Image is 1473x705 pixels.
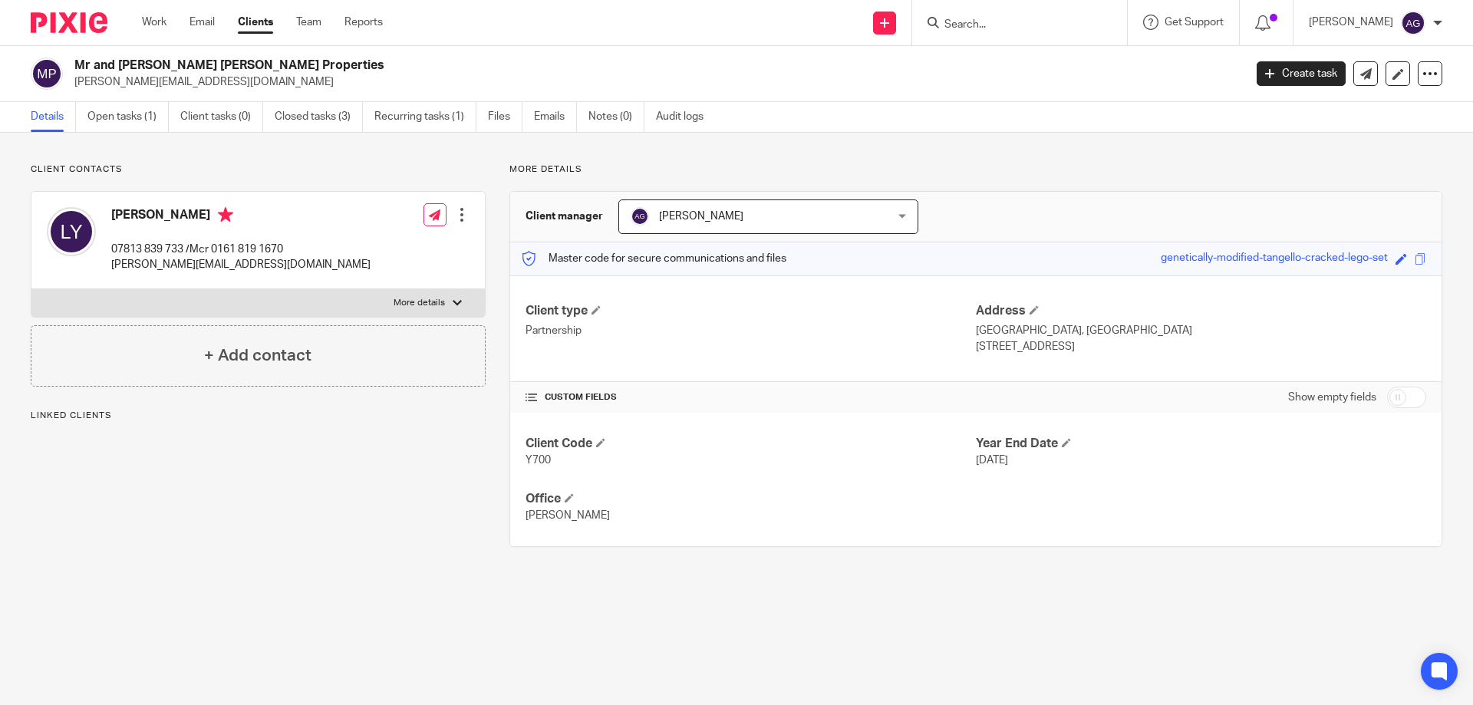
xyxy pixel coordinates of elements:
[1401,11,1425,35] img: svg%3E
[31,163,486,176] p: Client contacts
[1161,250,1388,268] div: genetically-modified-tangello-cracked-lego-set
[344,15,383,30] a: Reports
[142,15,166,30] a: Work
[31,58,63,90] img: svg%3E
[943,18,1081,32] input: Search
[1309,15,1393,30] p: [PERSON_NAME]
[976,323,1426,338] p: [GEOGRAPHIC_DATA], [GEOGRAPHIC_DATA]
[87,102,169,132] a: Open tasks (1)
[526,491,976,507] h4: Office
[976,455,1008,466] span: [DATE]
[526,436,976,452] h4: Client Code
[522,251,786,266] p: Master code for secure communications and files
[204,344,311,367] h4: + Add contact
[111,207,371,226] h4: [PERSON_NAME]
[656,102,715,132] a: Audit logs
[976,303,1426,319] h4: Address
[526,323,976,338] p: Partnership
[526,391,976,404] h4: CUSTOM FIELDS
[374,102,476,132] a: Recurring tasks (1)
[526,209,603,224] h3: Client manager
[631,207,649,226] img: svg%3E
[509,163,1442,176] p: More details
[74,58,1002,74] h2: Mr and [PERSON_NAME] [PERSON_NAME] Properties
[218,207,233,222] i: Primary
[976,436,1426,452] h4: Year End Date
[111,242,371,257] p: 07813 839 733 /Mcr 0161 819 1670
[526,303,976,319] h4: Client type
[526,455,551,466] span: Y700
[526,510,610,521] span: [PERSON_NAME]
[238,15,273,30] a: Clients
[588,102,644,132] a: Notes (0)
[1257,61,1346,86] a: Create task
[47,207,96,256] img: svg%3E
[976,339,1426,354] p: [STREET_ADDRESS]
[180,102,263,132] a: Client tasks (0)
[1288,390,1376,405] label: Show empty fields
[74,74,1234,90] p: [PERSON_NAME][EMAIL_ADDRESS][DOMAIN_NAME]
[488,102,522,132] a: Files
[659,211,743,222] span: [PERSON_NAME]
[1165,17,1224,28] span: Get Support
[31,102,76,132] a: Details
[111,257,371,272] p: [PERSON_NAME][EMAIL_ADDRESS][DOMAIN_NAME]
[31,410,486,422] p: Linked clients
[31,12,107,33] img: Pixie
[275,102,363,132] a: Closed tasks (3)
[394,297,445,309] p: More details
[296,15,321,30] a: Team
[189,15,215,30] a: Email
[534,102,577,132] a: Emails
